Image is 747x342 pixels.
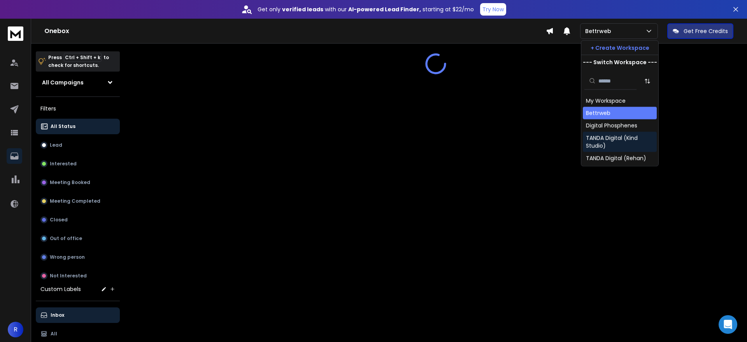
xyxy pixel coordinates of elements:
h1: Onebox [44,26,546,36]
strong: verified leads [282,5,323,13]
p: All Status [51,123,75,130]
div: Open Intercom Messenger [719,315,737,334]
div: TANDA Digital (Kind Studio) [586,134,654,150]
button: R [8,322,23,337]
button: Out of office [36,231,120,246]
button: Not Interested [36,268,120,284]
p: Closed [50,217,68,223]
h1: All Campaigns [42,79,84,86]
button: All Campaigns [36,75,120,90]
button: Inbox [36,307,120,323]
button: Lead [36,137,120,153]
p: Press to check for shortcuts. [48,54,109,69]
h3: Filters [36,103,120,114]
span: Ctrl + Shift + k [64,53,102,62]
h3: Custom Labels [40,285,81,293]
img: logo [8,26,23,41]
p: All [51,331,57,337]
p: Get only with our starting at $22/mo [258,5,474,13]
div: Bettrweb [586,109,610,117]
p: Wrong person [50,254,85,260]
p: Not Interested [50,273,87,279]
button: All Status [36,119,120,134]
strong: AI-powered Lead Finder, [348,5,421,13]
button: All [36,326,120,342]
button: Get Free Credits [667,23,733,39]
p: --- Switch Workspace --- [583,58,657,66]
p: Meeting Booked [50,179,90,186]
p: Try Now [482,5,504,13]
div: My Workspace [586,97,626,105]
p: Bettrweb [585,27,614,35]
button: Meeting Booked [36,175,120,190]
p: + Create Workspace [591,44,649,52]
p: Meeting Completed [50,198,100,204]
p: Interested [50,161,77,167]
p: Get Free Credits [684,27,728,35]
button: Sort by Sort A-Z [640,73,655,89]
button: Interested [36,156,120,172]
button: Try Now [480,3,506,16]
div: Digital Phosphenes [586,122,637,130]
button: Wrong person [36,249,120,265]
p: Inbox [51,312,64,318]
p: Out of office [50,235,82,242]
button: Closed [36,212,120,228]
p: Lead [50,142,62,148]
button: Meeting Completed [36,193,120,209]
button: + Create Workspace [581,41,658,55]
div: TANDA Digital (Rehan) [586,154,646,162]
